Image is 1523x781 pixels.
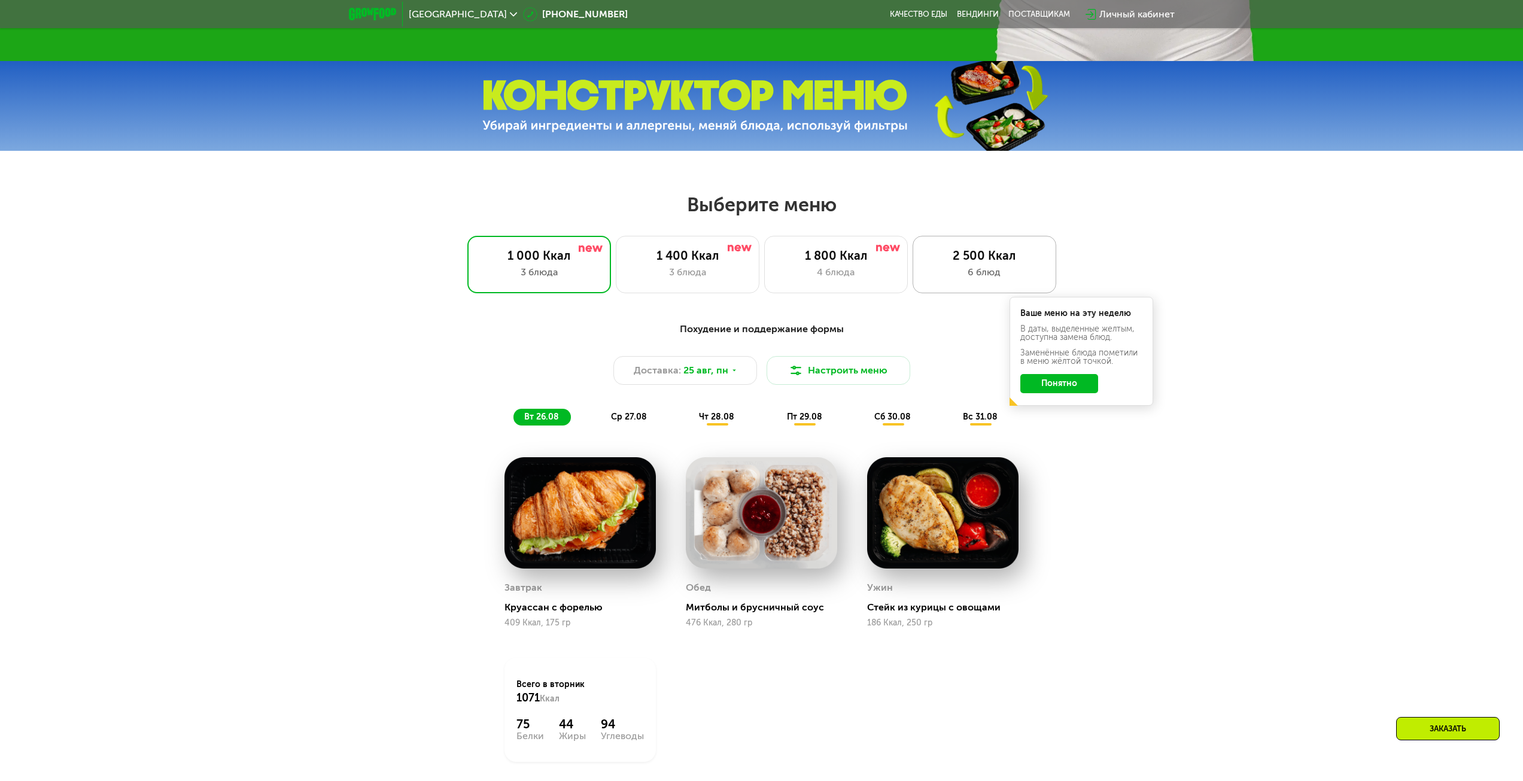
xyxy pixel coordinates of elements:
span: ср 27.08 [611,412,647,422]
div: 75 [516,717,544,731]
h2: Выберите меню [38,193,1485,217]
div: Обед [686,579,711,597]
div: 44 [559,717,586,731]
div: Похудение и поддержание формы [408,322,1116,337]
div: поставщикам [1008,10,1070,19]
div: 3 блюда [628,265,747,279]
a: Вендинги [957,10,999,19]
div: 1 400 Ккал [628,248,747,263]
div: 1 800 Ккал [777,248,895,263]
div: Ужин [867,579,893,597]
div: Жиры [559,731,586,741]
span: 1071 [516,691,540,704]
div: В даты, выделенные желтым, доступна замена блюд. [1020,325,1142,342]
span: вт 26.08 [524,412,559,422]
div: 4 блюда [777,265,895,279]
div: 1 000 Ккал [480,248,598,263]
button: Настроить меню [767,356,910,385]
span: Ккал [540,694,560,704]
div: Стейк из курицы с овощами [867,601,1028,613]
span: [GEOGRAPHIC_DATA] [409,10,507,19]
div: 6 блюд [925,265,1044,279]
span: 25 авг, пн [683,363,728,378]
div: 2 500 Ккал [925,248,1044,263]
span: вс 31.08 [963,412,998,422]
div: Заказать [1396,717,1500,740]
div: 94 [601,717,644,731]
div: Завтрак [504,579,542,597]
div: 3 блюда [480,265,598,279]
div: Всего в вторник [516,679,644,705]
div: Митболы и брусничный соус [686,601,847,613]
div: Личный кабинет [1099,7,1175,22]
span: пт 29.08 [787,412,822,422]
div: Ваше меню на эту неделю [1020,309,1142,318]
span: Доставка: [634,363,681,378]
div: 476 Ккал, 280 гр [686,618,837,628]
a: Качество еды [890,10,947,19]
div: Белки [516,731,544,741]
div: 409 Ккал, 175 гр [504,618,656,628]
span: сб 30.08 [874,412,911,422]
span: чт 28.08 [699,412,734,422]
div: Заменённые блюда пометили в меню жёлтой точкой. [1020,349,1142,366]
div: Углеводы [601,731,644,741]
a: [PHONE_NUMBER] [523,7,628,22]
div: Круассан с форелью [504,601,665,613]
button: Понятно [1020,374,1098,393]
div: 186 Ккал, 250 гр [867,618,1019,628]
